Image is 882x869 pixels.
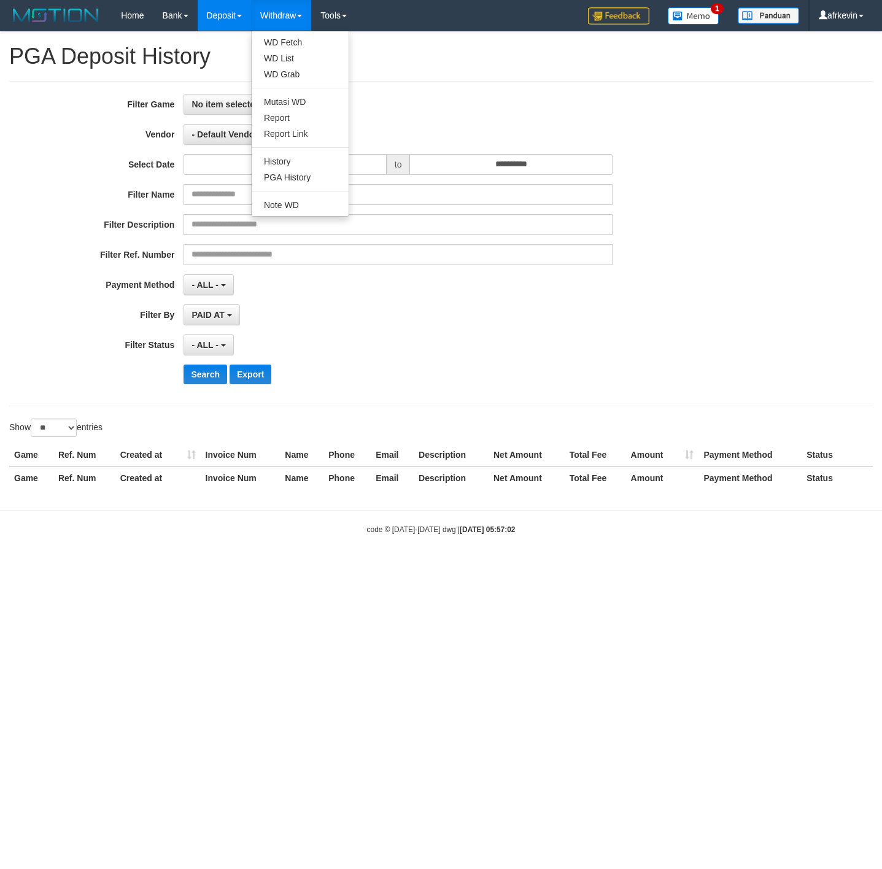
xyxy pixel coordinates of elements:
[191,99,260,109] span: No item selected
[371,466,414,489] th: Email
[738,7,799,24] img: panduan.png
[367,525,516,534] small: code © [DATE]-[DATE] dwg |
[252,169,349,185] a: PGA History
[565,444,626,466] th: Total Fee
[371,444,414,466] th: Email
[414,444,489,466] th: Description
[201,466,280,489] th: Invoice Num
[698,444,802,466] th: Payment Method
[191,280,219,290] span: - ALL -
[489,466,565,489] th: Net Amount
[53,444,115,466] th: Ref. Num
[9,44,873,69] h1: PGA Deposit History
[9,6,103,25] img: MOTION_logo.png
[588,7,649,25] img: Feedback.jpg
[387,154,410,175] span: to
[626,466,699,489] th: Amount
[252,66,349,82] a: WD Grab
[184,365,227,384] button: Search
[9,466,53,489] th: Game
[191,340,219,350] span: - ALL -
[626,444,699,466] th: Amount
[565,466,626,489] th: Total Fee
[184,304,239,325] button: PAID AT
[184,334,233,355] button: - ALL -
[252,197,349,213] a: Note WD
[252,126,349,142] a: Report Link
[184,94,275,115] button: No item selected
[802,444,873,466] th: Status
[9,419,103,437] label: Show entries
[191,129,263,139] span: - Default Vendor -
[53,466,115,489] th: Ref. Num
[191,310,224,320] span: PAID AT
[115,444,201,466] th: Created at
[460,525,515,534] strong: [DATE] 05:57:02
[184,124,278,145] button: - Default Vendor -
[252,94,349,110] a: Mutasi WD
[252,153,349,169] a: History
[280,466,323,489] th: Name
[489,444,565,466] th: Net Amount
[802,466,873,489] th: Status
[252,34,349,50] a: WD Fetch
[414,466,489,489] th: Description
[230,365,271,384] button: Export
[31,419,77,437] select: Showentries
[252,50,349,66] a: WD List
[698,466,802,489] th: Payment Method
[711,3,724,14] span: 1
[668,7,719,25] img: Button%20Memo.svg
[323,444,371,466] th: Phone
[184,274,233,295] button: - ALL -
[115,466,201,489] th: Created at
[280,444,323,466] th: Name
[323,466,371,489] th: Phone
[252,110,349,126] a: Report
[201,444,280,466] th: Invoice Num
[9,444,53,466] th: Game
